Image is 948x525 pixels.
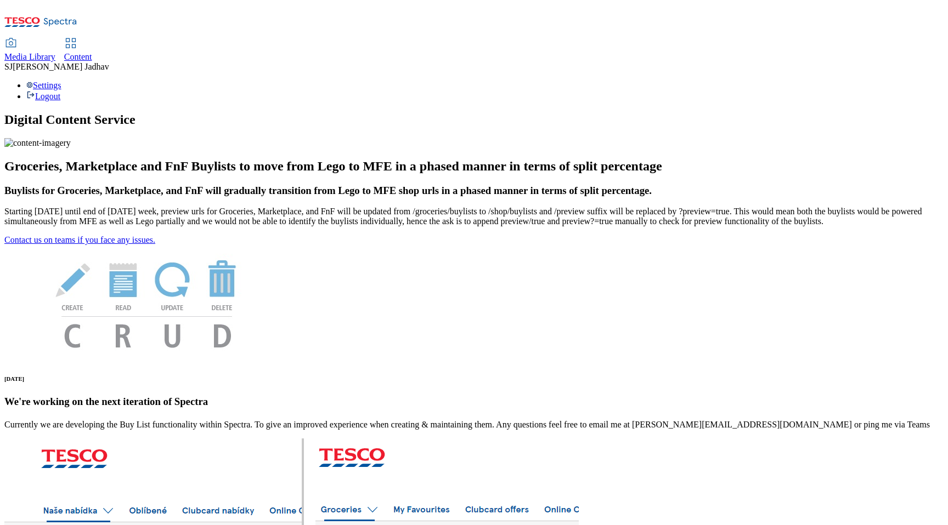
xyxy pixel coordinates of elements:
[4,112,944,127] h1: Digital Content Service
[4,207,944,226] p: Starting [DATE] until end of [DATE] week, preview urls for Groceries, Marketplace, and FnF will b...
[4,62,13,71] span: SJ
[13,62,109,71] span: [PERSON_NAME] Jadhav
[4,245,290,359] img: News Image
[64,39,92,62] a: Content
[4,375,944,382] h6: [DATE]
[4,39,55,62] a: Media Library
[26,92,60,101] a: Logout
[4,138,71,148] img: content-imagery
[4,159,944,174] h2: Groceries, Marketplace and FnF Buylists to move from Lego to MFE in a phased manner in terms of s...
[26,81,61,90] a: Settings
[4,235,155,244] a: Contact us on teams if you face any issues.
[4,52,55,61] span: Media Library
[4,185,944,197] h3: Buylists for Groceries, Marketplace, and FnF will gradually transition from Lego to MFE shop urls...
[4,396,944,408] h3: We're working on the next iteration of Spectra
[4,420,944,430] p: Currently we are developing the Buy List functionality within Spectra. To give an improved experi...
[64,52,92,61] span: Content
